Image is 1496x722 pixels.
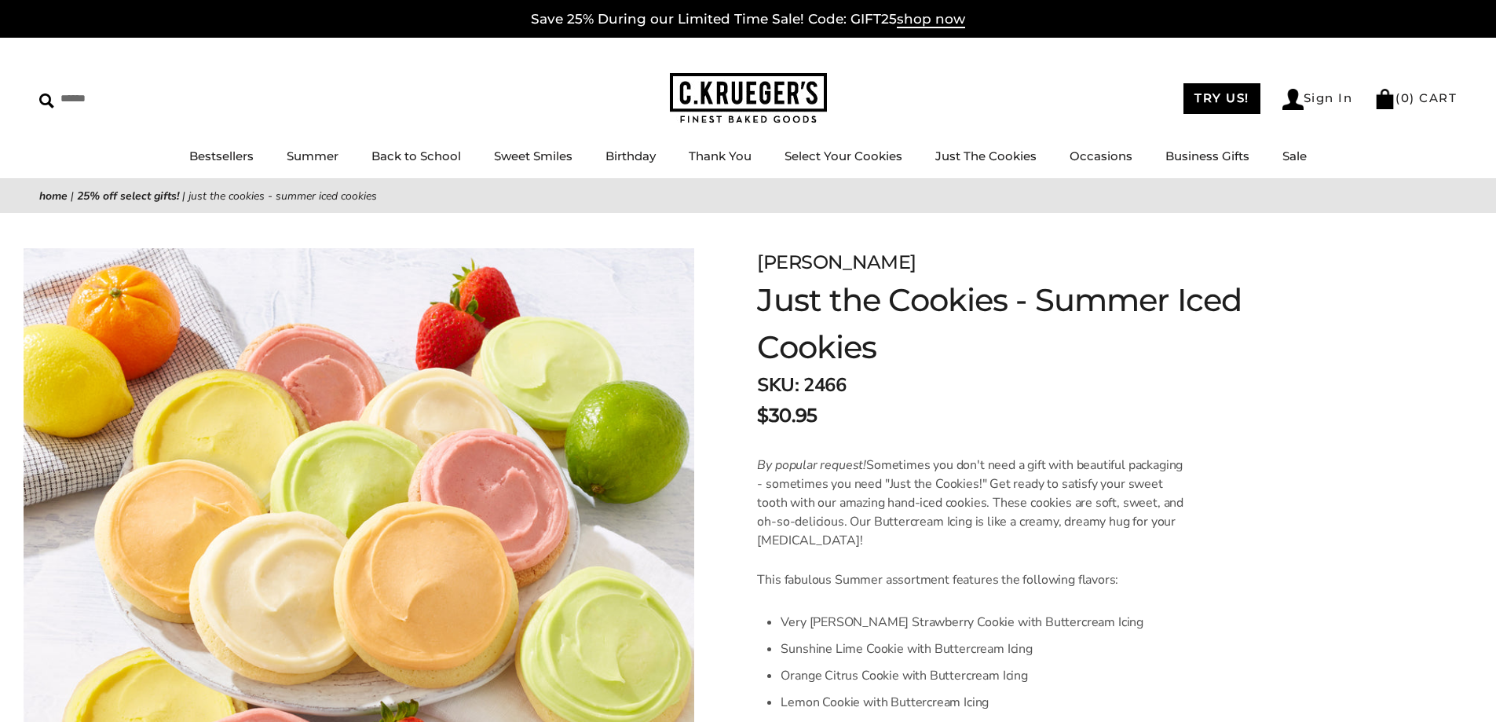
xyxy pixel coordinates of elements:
[1374,90,1457,105] a: (0) CART
[757,401,817,430] span: $30.95
[935,148,1037,163] a: Just The Cookies
[757,248,1258,277] div: [PERSON_NAME]
[781,609,1187,636] li: Very [PERSON_NAME] Strawberry Cookie with Buttercream Icing
[689,148,752,163] a: Thank You
[77,189,179,203] a: 25% off Select Gifts!
[1374,89,1395,109] img: Bag
[39,187,1457,205] nav: breadcrumbs
[605,148,656,163] a: Birthday
[1070,148,1132,163] a: Occasions
[781,662,1187,689] li: Orange Citrus Cookie with Buttercream Icing
[189,148,254,163] a: Bestsellers
[781,689,1187,716] li: Lemon Cookie with Buttercream Icing
[757,277,1258,371] h1: Just the Cookies - Summer Iced Cookies
[897,11,965,28] span: shop now
[1282,89,1304,110] img: Account
[39,86,226,111] input: Search
[531,11,965,28] a: Save 25% During our Limited Time Sale! Code: GIFT25shop now
[757,456,866,474] em: By popular request!
[39,93,54,108] img: Search
[1282,89,1353,110] a: Sign In
[371,148,461,163] a: Back to School
[1183,83,1260,114] a: TRY US!
[670,73,827,124] img: C.KRUEGER'S
[1401,90,1410,105] span: 0
[71,189,74,203] span: |
[757,570,1187,589] p: This fabulous Summer assortment features the following flavors:
[785,148,902,163] a: Select Your Cookies
[781,636,1187,662] li: Sunshine Lime Cookie with Buttercream Icing
[182,189,185,203] span: |
[39,189,68,203] a: Home
[188,189,377,203] span: Just the Cookies - Summer Iced Cookies
[1282,148,1307,163] a: Sale
[803,372,846,398] span: 2466
[494,148,572,163] a: Sweet Smiles
[757,456,1187,550] p: Sometimes you don't need a gift with beautiful packaging - sometimes you need "Just the Cookies!"...
[287,148,338,163] a: Summer
[1165,148,1249,163] a: Business Gifts
[757,372,799,398] strong: SKU:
